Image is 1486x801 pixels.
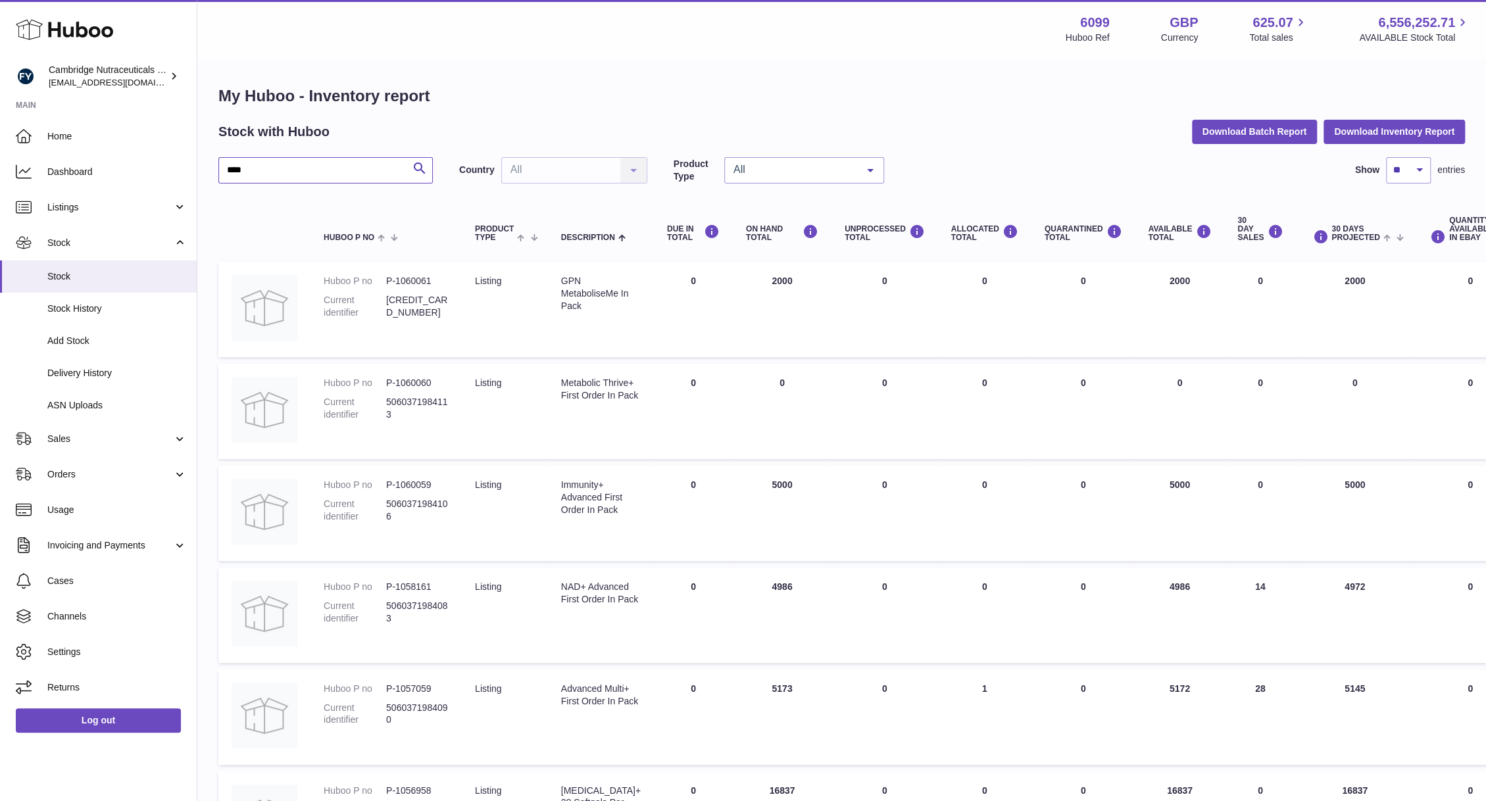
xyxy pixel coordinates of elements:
dd: 5060371984113 [386,396,449,421]
div: Cambridge Nutraceuticals Ltd [49,64,167,89]
td: 0 [654,364,733,459]
span: listing [475,785,501,796]
td: 0 [831,568,938,663]
span: Add Stock [47,335,187,347]
div: ON HAND Total [746,224,818,242]
img: product image [232,377,297,443]
span: entries [1437,164,1465,176]
img: product image [232,581,297,646]
div: DUE IN TOTAL [667,224,720,242]
span: Channels [47,610,187,623]
dt: Huboo P no [324,683,386,695]
dd: P-1058161 [386,581,449,593]
img: product image [232,479,297,545]
dd: P-1060060 [386,377,449,389]
span: listing [475,479,501,490]
div: GPN MetaboliseMe In Pack [561,275,641,312]
td: 5173 [733,669,831,765]
td: 0 [938,568,1031,663]
dt: Huboo P no [324,581,386,593]
span: Stock History [47,303,187,315]
label: Country [459,164,495,176]
td: 5145 [1296,669,1414,765]
span: Delivery History [47,367,187,379]
td: 5000 [1296,466,1414,561]
img: product image [232,275,297,341]
dd: P-1060059 [386,479,449,491]
div: QUARANTINED Total [1045,224,1122,242]
td: 2000 [1296,262,1414,357]
td: 0 [1135,364,1224,459]
dt: Current identifier [324,702,386,727]
div: Metabolic Thrive+ First Order In Pack [561,377,641,402]
td: 1 [938,669,1031,765]
td: 28 [1224,669,1296,765]
a: 625.07 Total sales [1249,14,1308,44]
td: 14 [1224,568,1296,663]
span: Home [47,130,187,143]
span: 30 DAYS PROJECTED [1331,225,1379,242]
dd: 5060371984106 [386,498,449,523]
div: NAD+ Advanced First Order In Pack [561,581,641,606]
span: Cases [47,575,187,587]
dd: [CREDIT_CARD_NUMBER] [386,294,449,319]
span: Stock [47,270,187,283]
span: 0 [1081,683,1086,694]
span: Description [561,233,615,242]
td: 0 [831,262,938,357]
td: 0 [1224,262,1296,357]
span: Dashboard [47,166,187,178]
td: 0 [1224,466,1296,561]
label: Show [1355,164,1379,176]
span: listing [475,683,501,694]
button: Download Batch Report [1192,120,1318,143]
span: 6,556,252.71 [1378,14,1455,32]
td: 5172 [1135,669,1224,765]
dd: P-1060061 [386,275,449,287]
td: 4972 [1296,568,1414,663]
div: 30 DAY SALES [1237,216,1283,243]
td: 0 [1224,364,1296,459]
a: Log out [16,708,181,732]
span: Product Type [475,225,514,242]
div: Immunity+ Advanced First Order In Pack [561,479,641,516]
dt: Current identifier [324,396,386,421]
dt: Current identifier [324,600,386,625]
td: 0 [831,364,938,459]
span: AVAILABLE Stock Total [1359,32,1470,44]
span: 0 [1081,581,1086,592]
span: Returns [47,681,187,694]
dd: 5060371984083 [386,600,449,625]
div: Currency [1161,32,1199,44]
td: 0 [654,568,733,663]
span: 0 [1081,377,1086,388]
dt: Huboo P no [324,785,386,797]
div: ALLOCATED Total [951,224,1018,242]
dd: P-1057059 [386,683,449,695]
label: Product Type [674,158,718,183]
td: 0 [733,364,831,459]
span: 625.07 [1252,14,1293,32]
span: [EMAIL_ADDRESS][DOMAIN_NAME] [49,77,193,87]
dt: Current identifier [324,294,386,319]
img: huboo@camnutra.com [16,66,36,86]
dt: Huboo P no [324,377,386,389]
span: All [730,163,857,176]
strong: 6099 [1080,14,1110,32]
td: 0 [1296,364,1414,459]
td: 4986 [733,568,831,663]
td: 4986 [1135,568,1224,663]
img: product image [232,683,297,748]
h2: Stock with Huboo [218,123,330,141]
span: Listings [47,201,173,214]
dt: Huboo P no [324,479,386,491]
td: 0 [938,262,1031,357]
span: 0 [1081,785,1086,796]
strong: GBP [1170,14,1198,32]
span: Orders [47,468,173,481]
h1: My Huboo - Inventory report [218,85,1465,107]
div: Advanced Multi+ First Order In Pack [561,683,641,708]
a: 6,556,252.71 AVAILABLE Stock Total [1359,14,1470,44]
td: 0 [654,669,733,765]
span: listing [475,581,501,592]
